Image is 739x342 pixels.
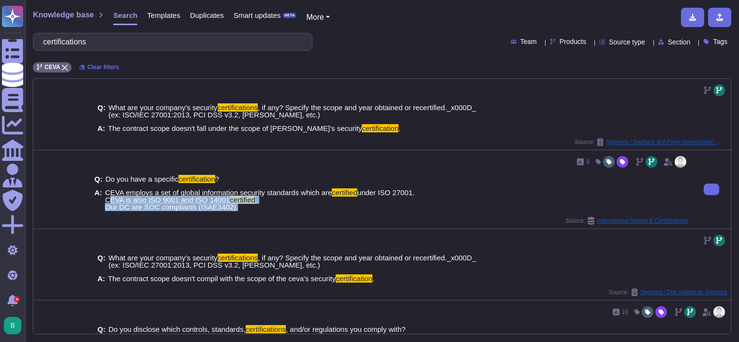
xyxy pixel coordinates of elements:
[230,196,255,204] mark: certified
[306,12,330,23] button: More
[609,39,645,45] span: Source type
[97,125,105,132] b: A:
[105,175,178,183] span: Do you have a specific
[560,38,586,45] span: Products
[14,297,20,302] div: 4
[108,325,245,333] span: Do you disclose which controls, standards,
[178,175,215,183] mark: certification
[94,175,103,183] b: Q:
[108,124,362,132] span: The contract scope doesn't fall under the scope of [PERSON_NAME]'s security
[4,317,21,334] img: user
[336,274,372,283] mark: certification
[246,325,286,333] mark: certifications
[713,38,727,45] span: Tags
[2,315,28,336] button: user
[597,218,688,224] span: International Norms & Certifications
[215,175,219,183] span: ?
[97,326,105,333] b: Q:
[218,103,258,112] mark: certifications
[87,64,119,70] span: Clear filters
[675,156,686,168] img: user
[108,254,217,262] span: What are your company's security
[606,139,727,145] span: Sephora / Sephora 3rd Party Assessment - CEVA
[108,254,476,269] span: , if any? Specify the scope and year obtained or recertified._x000D_ (ex: ISO/IEC 27001:2013, PCI...
[97,254,105,269] b: Q:
[575,138,727,146] span: Source:
[147,12,180,19] span: Templates
[33,11,94,19] span: Knowledge base
[332,188,357,197] mark: certified
[113,12,137,19] span: Search
[640,289,727,295] span: Sephora / Doc validação Sephora
[565,217,688,225] span: Source:
[105,188,414,204] span: under ISO 27001. CEVA is also ISO 9001 and ISO 14001
[105,188,332,197] span: CEVA employs a set of global information security standards which are
[105,196,257,211] span: . Our DC are SOC compliants (ISAE3402).
[108,103,217,112] span: What are your company's security
[608,288,727,296] span: Source:
[372,274,374,283] span: .
[97,275,105,282] b: A:
[234,12,281,19] span: Smart updates
[520,38,537,45] span: Team
[622,309,628,315] span: 10
[108,274,336,283] span: The contract scope doesn't compil with the scope of the ceva's security
[713,306,725,318] img: user
[668,39,691,45] span: Section
[586,159,590,165] span: 9
[306,13,324,21] span: More
[286,325,406,333] span: , and/or regulations you comply with?
[97,104,105,118] b: Q:
[94,189,102,211] b: A:
[218,254,258,262] mark: certifications
[282,13,296,18] div: BETA
[362,124,399,132] mark: certification
[44,64,60,70] span: CEVA
[399,124,400,132] span: .
[38,33,302,50] input: Search a question or template...
[108,103,476,119] span: , if any? Specify the scope and year obtained or recertified._x000D_ (ex: ISO/IEC 27001:2013, PCI...
[190,12,224,19] span: Duplicates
